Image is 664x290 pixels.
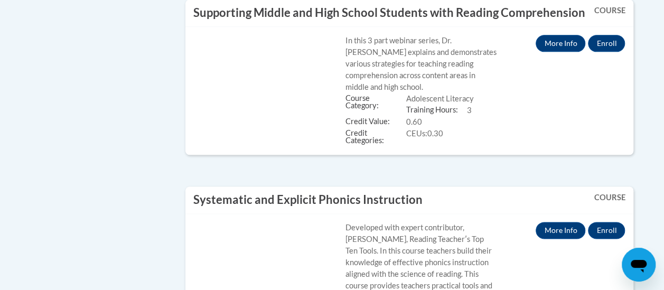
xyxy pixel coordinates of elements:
div: In this 3 part webinar series, Dr. [PERSON_NAME] explains and demonstrates various strategies for... [345,35,497,93]
h3: Systematic and Explicit Phonics Instruction [193,192,423,208]
button: Enroll [588,35,625,52]
a: More Info [536,35,585,52]
span: Course Category: [345,93,406,113]
span: 0.60 [406,117,422,126]
span: Training Hours: [406,105,466,116]
a: More Info [536,222,585,239]
button: Enroll [588,222,625,239]
b: COURSE [594,6,625,15]
b: COURSE [594,193,625,202]
span: Credit Categories: [345,128,406,147]
span: CEUs [406,129,427,138]
span: 3 [466,106,471,115]
span: Credit Value: [345,116,406,128]
span: 0.30 [427,129,443,138]
iframe: Button to launch messaging window [622,248,656,282]
span: Adolescent Literacy [406,94,473,103]
h3: Supporting Middle and High School Students with Reading Comprehension [193,5,585,21]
